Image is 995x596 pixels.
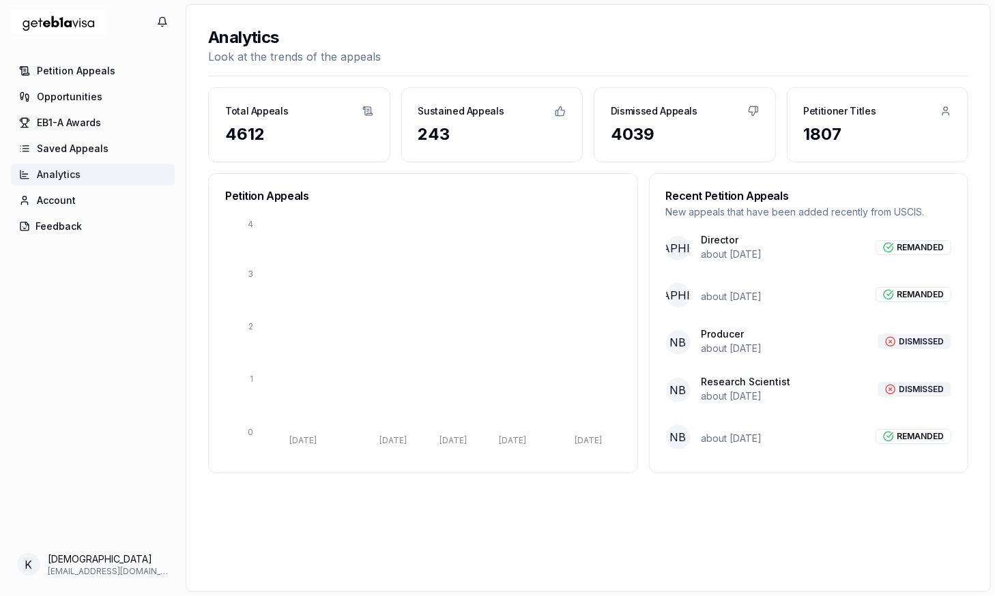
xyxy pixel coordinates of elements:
span: Analytics [37,168,81,181]
div: DISMISSED [878,334,951,349]
span: [GEOGRAPHIC_DATA] [666,283,691,308]
span: Account [37,194,76,207]
span: k [25,556,33,573]
p: Look at the trends of the appeals [208,48,381,65]
h3: Dismissed Appeals [611,104,697,118]
p: about [DATE] [702,432,762,445]
a: Dismissed Appeals4039 [594,88,775,162]
span: Saved Appeals [37,142,109,155]
span: Petition Appeals [37,64,115,78]
tspan: 0 [248,427,253,437]
tspan: [DATE] [379,435,407,445]
a: Petition Appeals [11,60,175,82]
tspan: [DATE] [290,435,317,445]
tspan: [DATE] [439,435,467,445]
div: 243 [418,123,566,145]
tspan: [DATE] [575,435,602,445]
h3: Petition Appeals [225,190,621,201]
h3: Recent Petition Appeals [666,190,951,201]
a: Total Appeals4612 [209,88,390,162]
tspan: [DATE] [499,435,526,445]
p: about [DATE] [702,342,762,355]
p: Research Scientist [702,377,791,387]
span: [GEOGRAPHIC_DATA] [666,236,691,260]
h3: Total Appeals [225,104,288,118]
tspan: 4 [248,219,253,229]
span: [DEMOGRAPHIC_DATA] [48,552,169,566]
h2: Analytics [208,27,381,48]
div: 4612 [225,123,373,145]
span: Opportunities [37,90,102,104]
a: Home Page [11,5,106,40]
p: about [DATE] [702,290,762,303]
button: Open your profile menu [11,547,175,582]
button: Feedback [11,215,175,237]
a: Account [11,190,175,211]
span: NB [666,330,691,355]
h3: Sustained Appeals [418,104,504,118]
span: NB [666,378,691,402]
a: Opportunities [11,86,175,108]
tspan: 2 [248,321,253,331]
a: Analytics [11,164,175,185]
a: Sustained Appeals243 [402,88,583,162]
div: DISMISSED [878,382,951,397]
p: Producer [702,329,762,339]
h3: Petitioner Titles [804,104,876,118]
a: EB1-A Awards [11,112,175,134]
span: [EMAIL_ADDRESS][DOMAIN_NAME] [48,566,169,577]
tspan: 3 [248,269,253,279]
span: EB1-A Awards [37,116,101,130]
p: about [DATE] [702,389,791,403]
span: NB [666,425,691,449]
a: Petitioner Titles1807 [788,88,968,162]
div: REMANDED [876,429,951,444]
p: about [DATE] [702,248,762,261]
div: REMANDED [876,287,951,302]
img: geteb1avisa logo [11,5,106,40]
a: Recent Petition AppealsNew appeals that have been added recently from USCIS.[GEOGRAPHIC_DATA]Dire... [650,174,968,466]
p: New appeals that have been added recently from USCIS. [666,205,951,219]
p: Director [702,235,762,245]
a: Saved Appeals [11,138,175,160]
div: 4039 [611,123,759,145]
tspan: 1 [250,374,253,385]
div: 1807 [804,123,952,145]
div: REMANDED [876,240,951,255]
